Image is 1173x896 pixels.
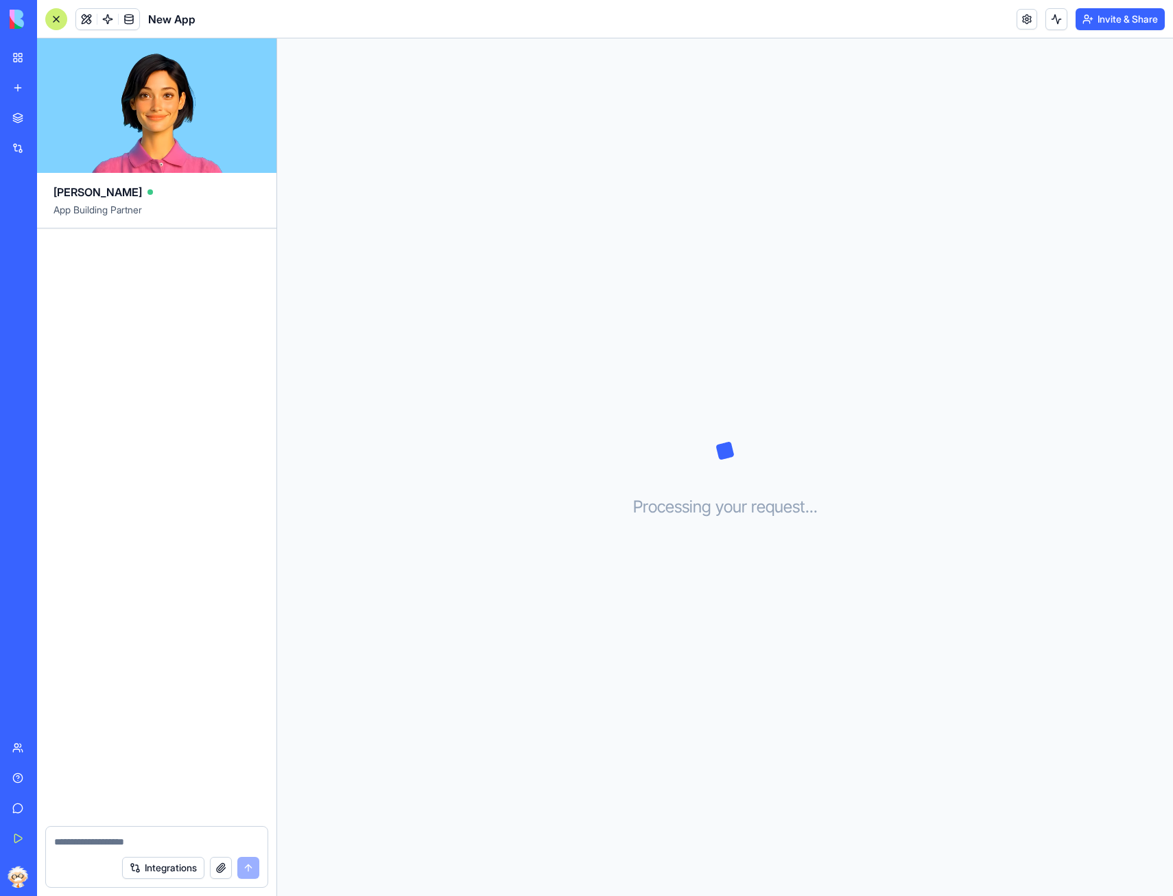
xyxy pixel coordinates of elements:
[809,496,814,518] span: .
[633,496,818,518] h3: Processing your request
[805,496,809,518] span: .
[122,857,204,879] button: Integrations
[7,866,29,888] img: ACg8ocLGL10MPgocw1dy3OHf74kfrcm_mrBPuKNYCEv0cITRnJanEow=s96-c
[54,203,260,228] span: App Building Partner
[54,184,142,200] span: [PERSON_NAME]
[148,11,195,27] span: New App
[1076,8,1165,30] button: Invite & Share
[10,10,95,29] img: logo
[814,496,818,518] span: .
